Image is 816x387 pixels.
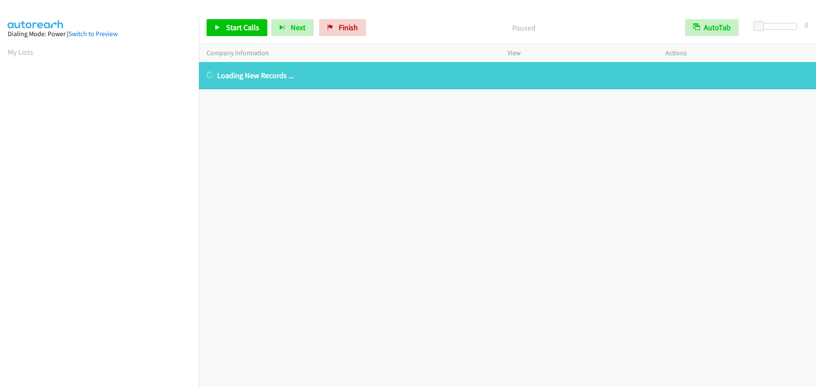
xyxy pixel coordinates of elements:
p: Company Information [207,48,492,58]
a: My Lists [8,47,33,57]
p: Actions [666,48,808,58]
div: 0 [805,19,808,31]
span: Next [291,23,306,32]
button: Next [271,19,314,36]
p: View [507,48,650,58]
p: Loading New Records ... [207,70,808,81]
p: Paused [377,22,670,34]
span: Finish [339,23,358,32]
span: Start Calls [226,23,259,32]
a: Finish [319,19,366,36]
a: Start Calls [207,19,267,36]
a: Switch to Preview [68,30,118,38]
div: Dialing Mode: Power | [8,29,191,39]
button: AutoTab [685,19,739,36]
div: Delay between calls (in seconds) [758,23,797,30]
